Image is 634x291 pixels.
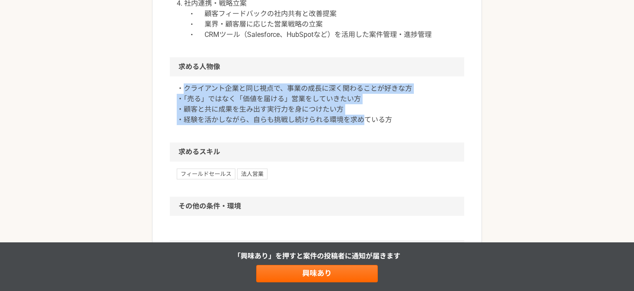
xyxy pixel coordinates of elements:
span: フィールドセールス [177,169,235,179]
p: 「興味あり」を押すと 案件の投稿者に通知が届きます [234,251,400,261]
h2: 求める人物像 [170,57,464,76]
span: 法人営業 [237,169,267,179]
h2: 求めるスキル [170,142,464,162]
h2: その他の条件・環境 [170,197,464,216]
h2: 募集期間 [170,240,464,259]
p: ・クライアント企業と同じ視点で、事業の成長に深く関わることが好きな方 ・「売る」ではなく「価値を届ける」営業をしていきたい方 ・顧客と共に成果を生み出す実行力を身につけたい方 ・経験を活かしなが... [177,83,457,125]
a: 興味あり [256,265,378,282]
